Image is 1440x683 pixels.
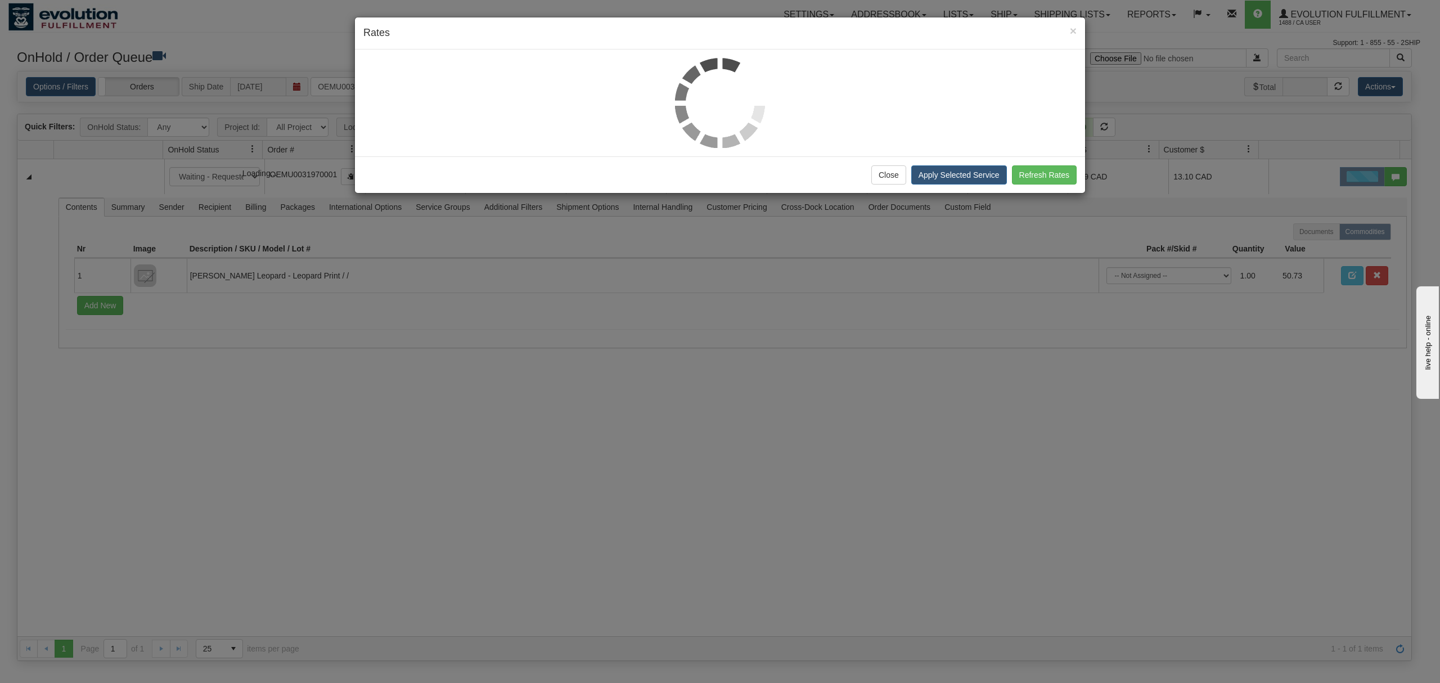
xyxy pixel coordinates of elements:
[1070,24,1077,37] span: ×
[363,26,1077,41] h4: Rates
[871,165,906,185] button: Close
[8,10,104,18] div: live help - online
[675,58,765,148] img: loader.gif
[1414,284,1439,399] iframe: chat widget
[1070,25,1077,37] button: Close
[1012,165,1077,185] button: Refresh Rates
[911,165,1007,185] button: Apply Selected Service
